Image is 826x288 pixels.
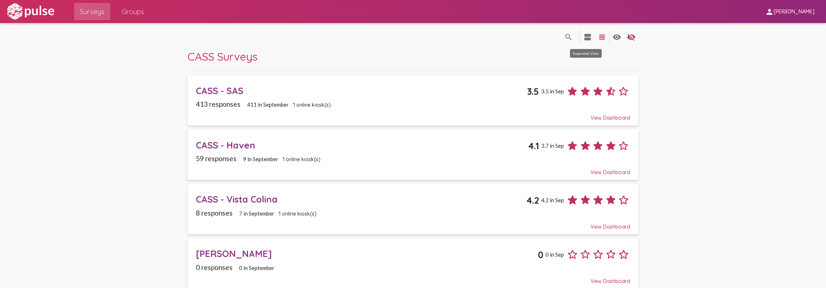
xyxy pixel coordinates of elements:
[188,184,639,234] a: CASS - Vista Colina4.24.2 in Sep8 responses7 in September1 online kiosk(s)View Dashboard
[6,3,55,21] img: white-logo.svg
[196,263,233,271] span: 0 responses
[546,251,564,258] span: 0 in Sep
[627,33,636,41] mat-icon: language
[564,33,573,41] mat-icon: language
[196,108,630,121] div: View Dashboard
[528,140,539,151] span: 4.1
[610,30,624,44] button: language
[243,156,278,162] span: 9 in September
[293,102,331,108] span: 1 online kiosk(s)
[196,248,538,259] div: [PERSON_NAME]
[239,210,274,217] span: 7 in September
[188,75,639,125] a: CASS - SAS3.53.5 in Sep413 responses411 in September1 online kiosk(s)View Dashboard
[247,101,289,108] span: 411 in September
[196,209,233,217] span: 8 responses
[541,197,564,203] span: 4.2 in Sep
[196,85,527,96] div: CASS - SAS
[580,30,595,44] button: language
[239,265,274,271] span: 0 in September
[595,30,609,44] button: language
[196,139,528,151] div: CASS - Haven
[80,5,104,18] span: Surveys
[541,88,564,94] span: 3.5 in Sep
[759,5,820,18] button: [PERSON_NAME]
[774,9,814,15] span: [PERSON_NAME]
[188,49,257,63] span: CASS Surveys
[196,163,630,176] div: View Dashboard
[612,33,621,41] mat-icon: language
[279,211,317,217] span: 1 online kiosk(s)
[526,195,539,206] span: 4.2
[116,3,150,20] a: Groups
[196,154,237,163] span: 59 responses
[196,271,630,284] div: View Dashboard
[196,194,526,205] div: CASS - Vista Colina
[122,5,144,18] span: Groups
[283,156,320,163] span: 1 online kiosk(s)
[538,249,543,260] span: 0
[196,100,241,108] span: 413 responses
[74,3,110,20] a: Surveys
[583,33,592,41] mat-icon: language
[196,217,630,230] div: View Dashboard
[598,33,606,41] mat-icon: language
[541,142,564,149] span: 3.7 in Sep
[561,30,576,44] button: language
[188,130,639,180] a: CASS - Haven4.13.7 in Sep59 responses9 in September1 online kiosk(s)View Dashboard
[765,8,774,16] mat-icon: person
[527,86,539,97] span: 3.5
[624,30,638,44] button: language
